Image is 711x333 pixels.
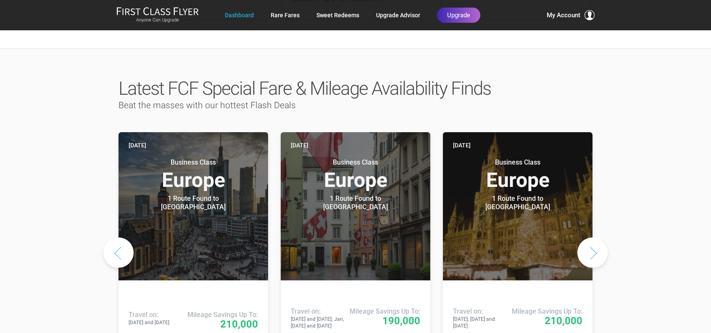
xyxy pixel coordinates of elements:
div: 1 Route Found to [GEOGRAPHIC_DATA] [303,194,408,211]
a: Rare Fares [271,8,300,23]
small: Anyone Can Upgrade [116,17,199,23]
span: My Account [547,10,580,20]
a: Dashboard [225,8,254,23]
small: Business Class [303,158,408,167]
a: First Class FlyerAnyone Can Upgrade [116,7,199,24]
span: Beat the masses with our hottest Flash Deals [118,100,296,110]
button: Next slide [577,237,608,268]
a: Upgrade Advisor [376,8,420,23]
div: 1 Route Found to [GEOGRAPHIC_DATA] [141,194,246,211]
button: My Account [547,10,595,20]
time: [DATE] [453,141,471,150]
h3: Europe [453,158,582,190]
span: Latest FCF Special Fare & Mileage Availability Finds [118,77,491,99]
time: [DATE] [129,141,146,150]
a: Upgrade [437,8,480,23]
div: 1 Route Found to [GEOGRAPHIC_DATA] [465,194,570,211]
small: Business Class [141,158,246,167]
small: Business Class [465,158,570,167]
time: [DATE] [291,141,308,150]
button: Previous slide [103,237,134,268]
a: Sweet Redeems [316,8,359,23]
h3: Europe [291,158,420,190]
h3: Europe [129,158,258,190]
img: First Class Flyer [116,7,199,16]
